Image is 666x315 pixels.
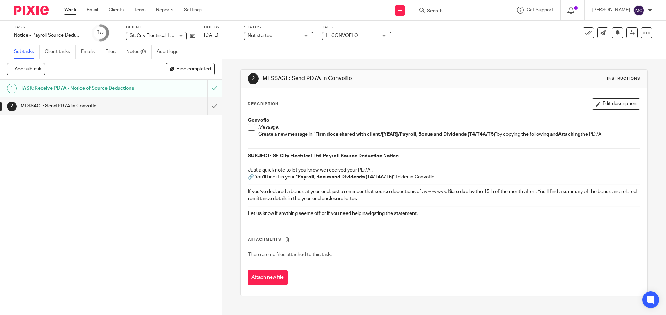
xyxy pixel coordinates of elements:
[105,45,121,59] a: Files
[7,102,17,111] div: 2
[592,7,630,14] p: [PERSON_NAME]
[322,25,391,30] label: Tags
[14,25,83,30] label: Task
[426,8,489,15] input: Search
[558,132,581,137] strong: Attaching
[126,25,195,30] label: Client
[248,188,640,202] p: If you’ve declared a bonus at year-end, just a reminder that source deductions of a of are due by...
[100,31,104,35] small: /2
[607,76,640,81] div: Instructions
[64,7,76,14] a: Work
[592,98,640,110] button: Edit description
[248,174,640,181] p: 🔗 You’ll find it in your “ ” folder in Convoflo.
[527,8,553,12] span: Get Support
[45,45,76,59] a: Client tasks
[263,75,459,82] h1: MESSAGE: Send PD7A in Convoflo
[156,7,173,14] a: Reports
[14,45,40,59] a: Subtasks
[449,189,452,194] strong: $
[298,175,393,180] strong: Payroll, Bonus and Dividends (T4/T4A/T5)
[248,210,640,217] p: Let us know if anything seems off or if you need help navigating the statement.
[633,5,644,16] img: svg%3E
[97,29,104,37] div: 1
[7,63,45,75] button: + Add subtask
[248,252,332,257] span: There are no files attached to this task.
[244,25,313,30] label: Status
[248,118,270,123] strong: Convoflo
[248,270,288,286] button: Attach new file
[204,33,219,38] span: [DATE]
[134,7,146,14] a: Team
[20,101,140,111] h1: MESSAGE: Send PD7A in Convoflo
[204,25,235,30] label: Due by
[14,32,83,39] div: Notice - Payroll Source Deductions - CONVOFLO
[81,45,100,59] a: Emails
[109,7,124,14] a: Clients
[425,189,445,194] em: minimum
[326,33,358,38] span: f - CONVOFLO
[14,6,49,15] img: Pixie
[166,63,215,75] button: Hide completed
[20,83,140,94] h1: TASK: Receive PD7A - Notice of Source Deductions
[176,67,211,72] span: Hide completed
[248,167,640,174] p: Just a quick note to let you know we received your PD7A .
[130,33,176,38] span: St. City Electrical Ltd.
[315,132,497,137] strong: Firm docs shared with client/[YEAR]/Payroll, Bonus and Dividends (T4/T4A/T5)"
[258,125,279,130] em: Message:
[7,84,17,93] div: 1
[87,7,98,14] a: Email
[157,45,183,59] a: Audit logs
[248,33,272,38] span: Not started
[248,101,279,107] p: Description
[126,45,152,59] a: Notes (0)
[258,131,640,138] p: Create a new message in " by copying the following and the PD7A
[248,73,259,84] div: 2
[184,7,202,14] a: Settings
[248,238,281,242] span: Attachments
[248,154,399,158] strong: SUBJECT: St. City Electrical Ltd. Payroll Source Deduction Notice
